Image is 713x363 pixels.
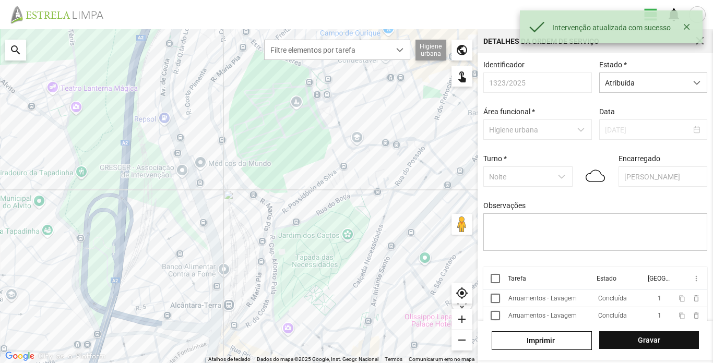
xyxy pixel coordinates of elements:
div: Tarefa [508,275,526,282]
span: Dados do mapa ©2025 Google, Inst. Geogr. Nacional [257,356,378,362]
span: content_copy [678,295,685,302]
span: Filtre elementos por tarefa [265,40,390,59]
div: Concluída [598,295,626,302]
div: add [451,309,472,330]
a: Imprimir [492,331,591,350]
a: Termos (abre num novo separador) [385,356,402,362]
button: content_copy [678,294,686,302]
div: my_location [451,283,472,304]
button: Arraste o Pegman para o mapa para abrir o Street View [451,214,472,235]
span: Gravar [604,336,693,344]
div: Intervenção atualizada com sucesso [552,23,679,32]
div: public [451,40,472,60]
span: delete_outline [692,294,700,302]
img: Google [3,349,37,363]
div: dropdown trigger [687,73,707,92]
span: delete_outline [692,311,700,320]
button: Gravar [599,331,699,349]
img: file [7,5,115,24]
span: Atribuída [600,73,687,92]
div: Arruamentos - Lavagem [508,295,577,302]
span: more_vert [692,274,700,283]
label: Turno * [483,154,507,163]
div: Detalhes da Ordem de Serviço [483,38,599,45]
span: view_day [643,7,659,22]
label: Identificador [483,60,525,69]
span: 1 [658,295,661,302]
label: Observações [483,201,526,210]
img: 04n.svg [586,165,605,187]
div: Higiene urbana [415,40,446,60]
label: Área funcional * [483,107,535,116]
span: notifications [666,7,682,22]
div: Arruamentos - Lavagem [508,312,577,319]
button: content_copy [678,311,686,320]
a: Abrir esta área no Google Maps (abre uma nova janela) [3,349,37,363]
span: 1 [658,312,661,319]
div: Concluída [598,312,626,319]
div: remove [451,330,472,350]
div: touch_app [451,66,472,87]
div: Estado [596,275,616,282]
div: [GEOGRAPHIC_DATA] [647,275,669,282]
label: Estado * [599,60,627,69]
div: dropdown trigger [390,40,410,59]
button: Atalhos de teclado [208,356,251,363]
label: Data [599,107,615,116]
div: search [5,40,26,60]
span: content_copy [678,312,685,319]
a: Comunicar um erro no mapa [409,356,474,362]
label: Encarregado [619,154,660,163]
